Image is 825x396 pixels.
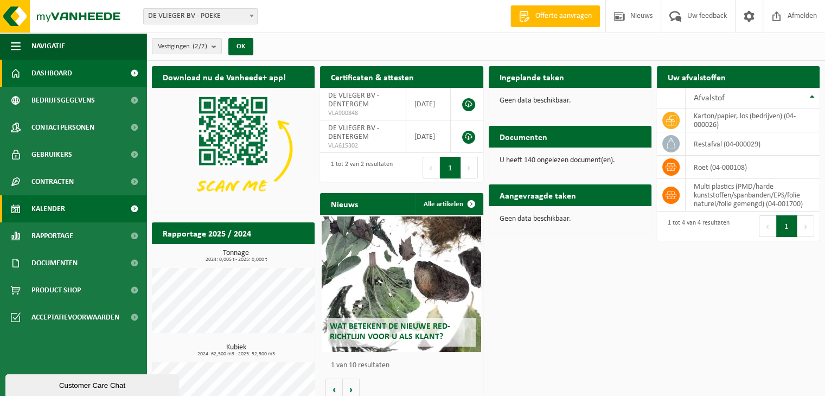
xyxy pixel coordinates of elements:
span: Contracten [31,168,74,195]
span: DE VLIEGER BV - POEKE [144,9,257,24]
a: Offerte aanvragen [510,5,600,27]
td: karton/papier, los (bedrijven) (04-000026) [686,108,820,132]
button: Vestigingen(2/2) [152,38,222,54]
iframe: chat widget [5,372,181,396]
span: Afvalstof [694,94,725,103]
span: Rapportage [31,222,73,250]
h3: Tonnage [157,250,315,263]
h3: Kubiek [157,344,315,357]
span: Dashboard [31,60,72,87]
div: 1 tot 4 van 4 resultaten [662,214,730,238]
span: DE VLIEGER BV - POEKE [143,8,258,24]
td: [DATE] [406,88,451,120]
a: Bekijk rapportage [234,244,314,265]
span: 2024: 0,005 t - 2025: 0,000 t [157,257,315,263]
span: Product Shop [31,277,81,304]
span: Acceptatievoorwaarden [31,304,119,331]
span: Offerte aanvragen [533,11,594,22]
a: Alle artikelen [415,193,482,215]
span: Vestigingen [158,39,207,55]
h2: Nieuws [320,193,369,214]
p: Geen data beschikbaar. [500,215,641,223]
p: Geen data beschikbaar. [500,97,641,105]
button: Previous [423,157,440,178]
h2: Ingeplande taken [489,66,575,87]
h2: Documenten [489,126,558,147]
td: [DATE] [406,120,451,153]
button: Next [797,215,814,237]
span: VLA900848 [328,109,398,118]
h2: Aangevraagde taken [489,184,587,206]
button: 1 [440,157,461,178]
td: multi plastics (PMD/harde kunststoffen/spanbanden/EPS/folie naturel/folie gemengd) (04-001700) [686,179,820,212]
h2: Download nu de Vanheede+ app! [152,66,297,87]
span: Bedrijfsgegevens [31,87,95,114]
span: Kalender [31,195,65,222]
span: Navigatie [31,33,65,60]
div: 1 tot 2 van 2 resultaten [325,156,393,180]
button: 1 [776,215,797,237]
p: 1 van 10 resultaten [331,362,477,369]
span: 2024: 62,500 m3 - 2025: 52,500 m3 [157,352,315,357]
h2: Uw afvalstoffen [657,66,737,87]
h2: Certificaten & attesten [320,66,425,87]
td: roet (04-000108) [686,156,820,179]
span: Documenten [31,250,78,277]
span: DE VLIEGER BV - DENTERGEM [328,92,379,108]
span: Contactpersonen [31,114,94,141]
button: OK [228,38,253,55]
span: VLA615302 [328,142,398,150]
td: restafval (04-000029) [686,132,820,156]
span: DE VLIEGER BV - DENTERGEM [328,124,379,141]
p: U heeft 140 ongelezen document(en). [500,157,641,164]
img: Download de VHEPlus App [152,88,315,210]
button: Next [461,157,478,178]
button: Previous [759,215,776,237]
h2: Rapportage 2025 / 2024 [152,222,262,244]
span: Wat betekent de nieuwe RED-richtlijn voor u als klant? [330,322,450,341]
a: Wat betekent de nieuwe RED-richtlijn voor u als klant? [322,216,481,352]
span: Gebruikers [31,141,72,168]
count: (2/2) [193,43,207,50]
